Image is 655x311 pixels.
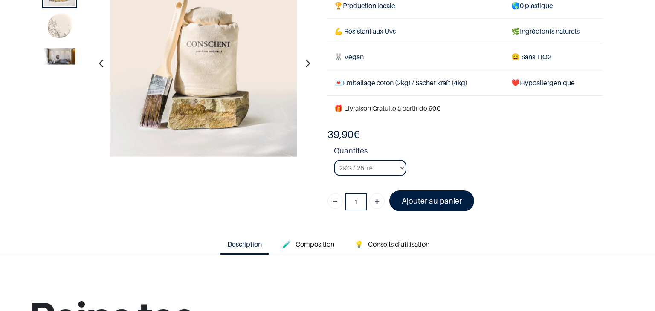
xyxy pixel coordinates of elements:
[611,256,651,296] iframe: Tidio Chat
[511,27,520,35] span: 🌿
[511,52,525,61] span: 😄 S
[389,190,474,211] a: Ajouter au panier
[369,193,385,209] a: Ajouter
[334,52,364,61] span: 🐰 Vegan
[334,104,440,112] font: 🎁 Livraison Gratuite à partir de 90€
[355,240,363,248] span: 💡
[504,70,603,95] td: ❤️Hypoallergénique
[327,128,354,141] span: 39,90
[334,78,343,87] span: 💌
[327,193,343,209] a: Supprimer
[327,128,359,141] b: €
[368,240,429,248] span: Conseils d'utilisation
[282,240,291,248] span: 🧪
[504,44,603,70] td: ans TiO2
[296,240,334,248] span: Composition
[334,27,396,35] span: 💪 Résistant aux Uvs
[511,1,520,10] span: 🌎
[504,19,603,44] td: Ingrédients naturels
[334,1,343,10] span: 🏆
[327,70,504,95] td: Emballage coton (2kg) / Sachet kraft (4kg)
[334,145,603,160] strong: Quantités
[227,240,262,248] span: Description
[44,11,75,43] img: Product image
[402,196,462,205] font: Ajouter au panier
[44,48,75,64] img: Product image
